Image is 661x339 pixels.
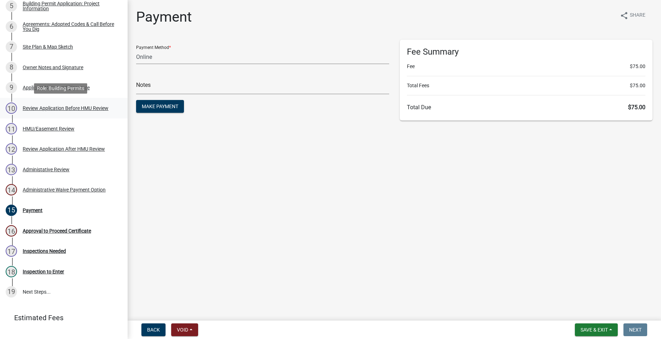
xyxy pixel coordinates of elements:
span: Share [630,11,645,20]
button: shareShare [614,9,651,22]
h6: Fee Summary [407,47,646,57]
div: Role: Building Permits [34,83,87,94]
div: 9 [6,82,17,93]
h1: Payment [136,9,192,26]
div: Inspection to Enter [23,269,64,274]
div: Owner Notes and Signature [23,65,83,70]
div: 5 [6,0,17,12]
button: Save & Exit [575,323,618,336]
li: Total Fees [407,82,646,89]
span: Next [629,327,642,333]
div: 7 [6,41,17,52]
div: 12 [6,143,17,155]
div: Review Application After HMU Review [23,146,105,151]
div: 11 [6,123,17,134]
div: Administative Review [23,167,69,172]
a: Estimated Fees [6,311,116,325]
div: Administrative Waive Payment Option [23,187,106,192]
div: 19 [6,286,17,298]
span: $75.00 [628,104,645,111]
div: Review Application Before HMU Review [23,106,108,111]
div: Building Permit Application: Project Information [23,1,116,11]
button: Void [171,323,198,336]
div: Site Plan & Map Sketch [23,44,73,49]
i: share [620,11,628,20]
h6: Total Due [407,104,646,111]
div: 17 [6,245,17,257]
div: Inspections Needed [23,249,66,254]
span: Back [147,327,160,333]
button: Back [141,323,166,336]
div: Applicant Notes and Signature [23,85,90,90]
div: Approval to Proceed Certificate [23,228,91,233]
div: 18 [6,266,17,277]
div: 16 [6,225,17,237]
button: Make Payment [136,100,184,113]
div: 10 [6,102,17,114]
span: $75.00 [630,63,645,70]
div: 14 [6,184,17,195]
span: Void [177,327,188,333]
div: HMU/Easement Review [23,126,74,131]
div: 6 [6,21,17,32]
span: Make Payment [142,104,178,109]
button: Next [623,323,647,336]
li: Fee [407,63,646,70]
div: 8 [6,62,17,73]
span: Save & Exit [581,327,608,333]
div: Payment [23,208,43,213]
div: 15 [6,205,17,216]
div: Agreements: Adopted Codes & Call Before You Dig [23,22,116,32]
div: 13 [6,164,17,175]
span: $75.00 [630,82,645,89]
